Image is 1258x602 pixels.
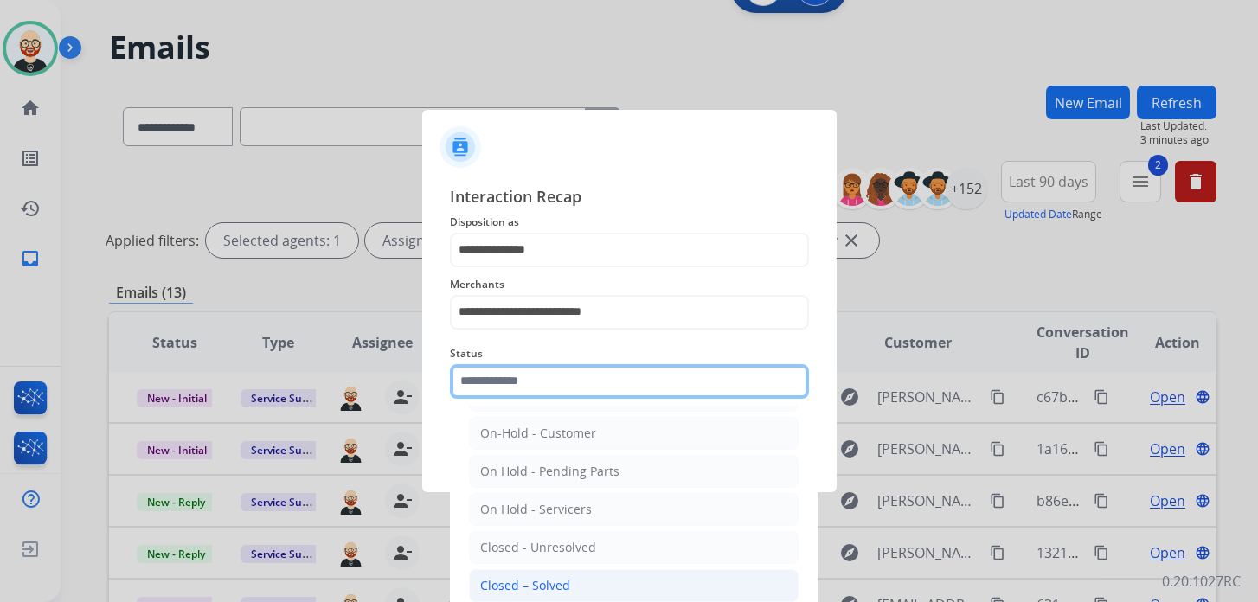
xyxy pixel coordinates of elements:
[480,463,619,480] div: On Hold - Pending Parts
[480,425,596,442] div: On-Hold - Customer
[450,184,809,212] span: Interaction Recap
[450,274,809,295] span: Merchants
[1162,571,1241,592] p: 0.20.1027RC
[450,343,809,364] span: Status
[480,577,570,594] div: Closed – Solved
[440,126,481,168] img: contactIcon
[480,501,592,518] div: On Hold - Servicers
[480,539,596,556] div: Closed - Unresolved
[450,212,809,233] span: Disposition as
